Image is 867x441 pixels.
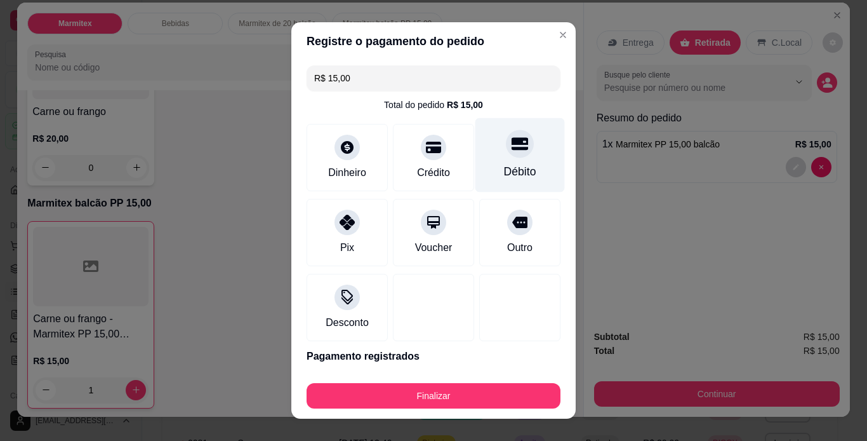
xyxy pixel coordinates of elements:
[504,163,536,180] div: Débito
[384,98,483,111] div: Total do pedido
[314,65,553,91] input: Ex.: hambúrguer de cordeiro
[340,240,354,255] div: Pix
[447,98,483,111] div: R$ 15,00
[307,383,560,409] button: Finalizar
[291,22,576,60] header: Registre o pagamento do pedido
[328,165,366,180] div: Dinheiro
[507,240,533,255] div: Outro
[417,165,450,180] div: Crédito
[326,315,369,330] div: Desconto
[553,25,573,45] button: Close
[415,240,453,255] div: Voucher
[307,349,560,364] p: Pagamento registrados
